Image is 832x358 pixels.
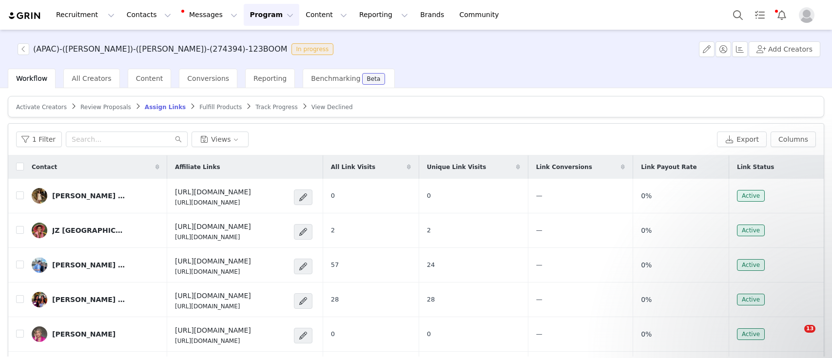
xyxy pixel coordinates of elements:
a: [PERSON_NAME] [32,326,159,342]
span: 0 [427,192,431,199]
p: [URL][DOMAIN_NAME] [175,337,251,345]
span: All Link Visits [331,163,375,171]
span: Contact [32,163,57,171]
span: Link Status [737,163,774,171]
button: Profile [793,7,824,23]
button: Notifications [771,4,793,26]
span: — [536,192,542,199]
button: Messages [177,4,243,26]
div: [PERSON_NAME] n [PERSON_NAME] [52,261,125,269]
input: Search... [66,132,188,147]
button: Reporting [353,4,414,26]
img: placeholder-profile.jpg [799,7,814,23]
a: Brands [414,4,453,26]
img: eb4464fe-ffe8-44d4-a676-20156502c842.jpg [32,188,47,204]
span: 2 [427,226,431,234]
p: [URL][DOMAIN_NAME] [175,198,251,207]
h4: [URL][DOMAIN_NAME] [175,187,251,197]
span: Track Progress [255,104,297,111]
span: 57 [331,261,339,268]
div: Beta [367,76,381,82]
span: 2 [331,226,335,234]
a: JZ [GEOGRAPHIC_DATA] [32,223,159,238]
span: Workflow [16,75,47,82]
a: Tasks [749,4,771,26]
span: Review Proposals [80,104,131,111]
button: Views [192,132,249,147]
span: 0 [331,330,335,338]
span: Active [737,225,765,236]
div: [PERSON_NAME] [PERSON_NAME] [PERSON_NAME] [52,192,125,200]
img: grin logo [8,11,42,20]
span: 0% [641,191,652,201]
span: 28 [427,296,435,303]
span: In progress [291,43,334,55]
span: 28 [331,296,339,303]
img: 561be6fc-68c7-49f3-b085-ae063540bd03.jpg [32,292,47,307]
span: Active [737,259,765,271]
span: 0 [331,192,335,199]
h4: [URL][DOMAIN_NAME] [175,291,251,301]
p: [URL][DOMAIN_NAME] [175,267,251,276]
span: 0% [641,329,652,339]
a: [PERSON_NAME] & [PERSON_NAME] [32,292,159,307]
button: Program [244,4,299,26]
span: Active [737,328,765,340]
span: Assign Links [145,104,186,111]
a: [PERSON_NAME] n [PERSON_NAME] [32,257,159,273]
p: [URL][DOMAIN_NAME] [175,302,251,311]
span: — [536,261,542,268]
button: Search [727,4,749,26]
span: Affiliate Links [175,163,220,171]
button: Recruitment [50,4,120,26]
span: Link Payout Rate [641,163,697,171]
span: Fulfill Products [199,104,242,111]
button: Export [717,132,767,147]
div: [PERSON_NAME] & [PERSON_NAME] [52,296,125,303]
span: Unique Link Visits [427,163,486,171]
iframe: Intercom notifications message [627,264,822,332]
span: 24 [427,261,435,268]
div: [PERSON_NAME] [52,330,116,338]
button: Contacts [121,4,177,26]
span: View Declined [311,104,353,111]
i: icon: search [175,136,182,143]
button: 1 Filter [16,132,62,147]
span: [object Object] [18,43,337,55]
span: Activate Creators [16,104,67,111]
img: fc48b1d5-989a-4540-857a-dda53d6acb7d.jpg [32,257,47,273]
span: — [536,330,542,338]
div: JZ [GEOGRAPHIC_DATA] [52,226,125,234]
h4: [URL][DOMAIN_NAME] [175,325,251,336]
button: Columns [771,132,816,147]
span: — [536,226,542,234]
p: [URL][DOMAIN_NAME] [175,233,251,242]
span: 0% [641,260,652,270]
iframe: Intercom live chat [784,325,808,348]
span: Link Conversions [536,163,592,171]
h4: [URL][DOMAIN_NAME] [175,222,251,232]
h3: (APAC)-([PERSON_NAME])-([PERSON_NAME])-(274394)-123BOOM [33,43,288,55]
button: Add Creators [749,41,820,57]
span: 0 [427,330,431,338]
img: e6a57e10-5f41-45d6-98c5-c177bb3a2775--s.jpg [32,223,47,238]
span: Content [136,75,163,82]
a: Community [454,4,509,26]
span: Active [737,190,765,202]
span: Conversions [187,75,229,82]
span: 0% [641,226,652,236]
h4: [URL][DOMAIN_NAME] [175,256,251,266]
span: — [536,296,542,303]
span: Benchmarking [311,75,360,82]
button: Content [300,4,353,26]
span: Reporting [253,75,287,82]
span: 13 [804,325,815,333]
img: e3c75df3-ed73-434e-bf54-176c51fb6e12--s.jpg [32,326,47,342]
a: [PERSON_NAME] [PERSON_NAME] [PERSON_NAME] [32,188,159,204]
span: All Creators [72,75,111,82]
